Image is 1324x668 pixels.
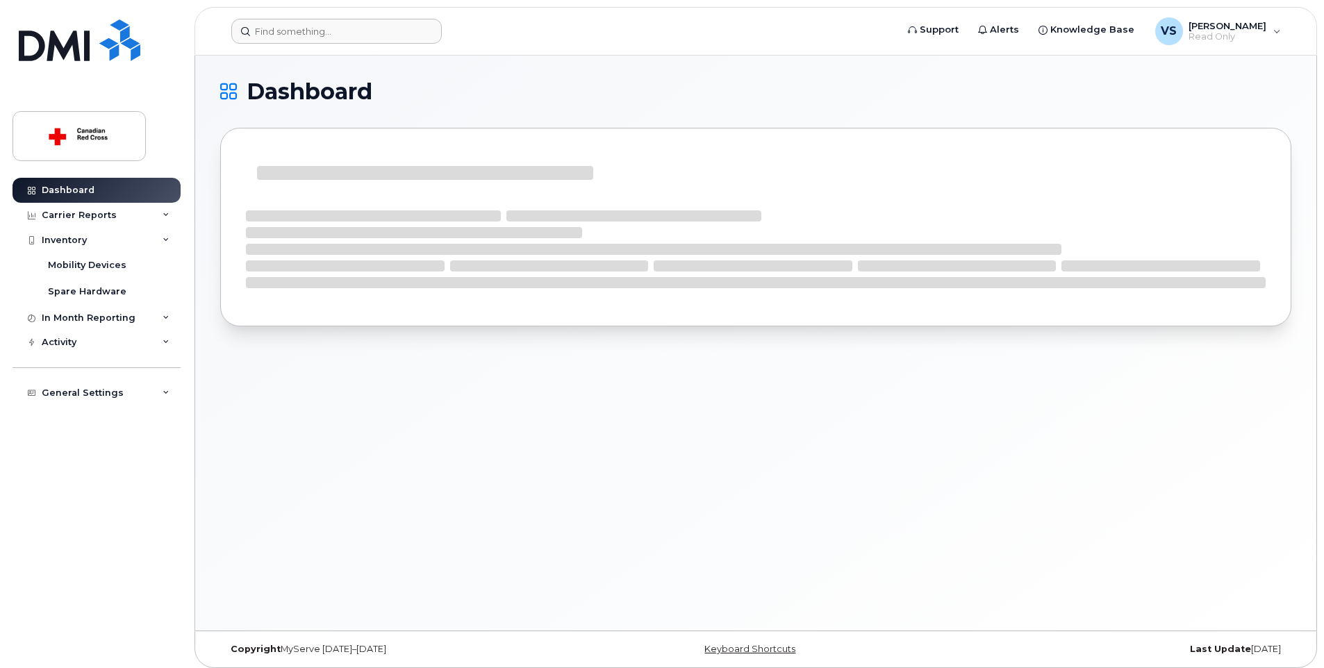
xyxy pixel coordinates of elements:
div: MyServe [DATE]–[DATE] [220,644,577,655]
div: [DATE] [934,644,1291,655]
strong: Last Update [1190,644,1251,654]
strong: Copyright [231,644,281,654]
a: Keyboard Shortcuts [704,644,795,654]
span: Dashboard [247,81,372,102]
